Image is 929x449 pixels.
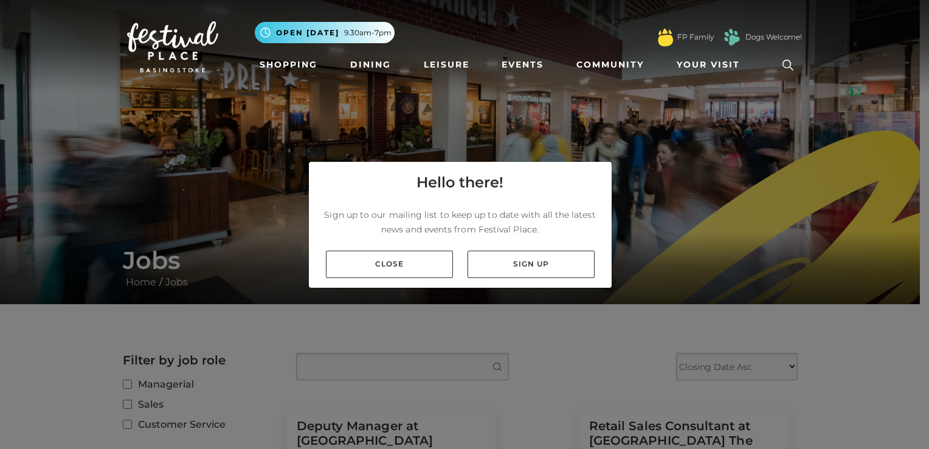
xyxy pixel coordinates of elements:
a: Dining [345,54,396,76]
a: Leisure [419,54,474,76]
span: Your Visit [677,58,740,71]
a: FP Family [677,32,714,43]
a: Community [572,54,649,76]
img: Festival Place Logo [127,21,218,72]
button: Open [DATE] 9.30am-7pm [255,22,395,43]
p: Sign up to our mailing list to keep up to date with all the latest news and events from Festival ... [319,207,602,237]
a: Dogs Welcome! [745,32,802,43]
a: Events [497,54,548,76]
a: Close [326,251,453,278]
span: 9.30am-7pm [344,27,392,38]
a: Shopping [255,54,322,76]
span: Open [DATE] [276,27,339,38]
h4: Hello there! [416,172,503,193]
a: Sign up [468,251,595,278]
a: Your Visit [672,54,751,76]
